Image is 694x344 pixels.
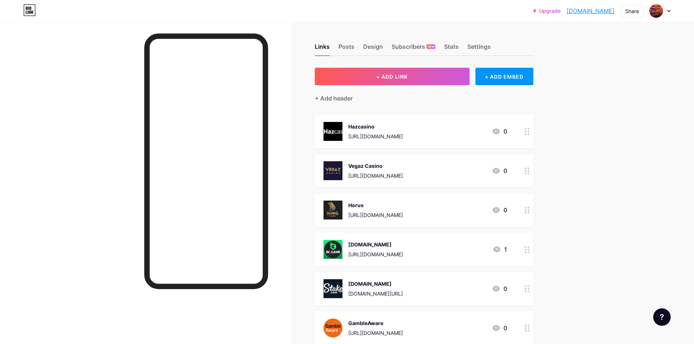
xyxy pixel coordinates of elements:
[428,44,435,49] span: NEW
[467,42,491,55] div: Settings
[348,162,403,170] div: Vegaz Casino
[392,42,435,55] div: Subscribers
[348,133,403,140] div: [URL][DOMAIN_NAME]
[348,280,403,288] div: [DOMAIN_NAME]
[324,319,342,337] img: GambleAware
[492,206,507,214] div: 0
[348,319,403,327] div: GambleAware
[376,74,408,80] span: + ADD LINK
[475,68,533,85] div: + ADD EMBED
[348,201,403,209] div: Horus
[324,122,342,141] img: Hazcasino
[625,7,639,15] div: Share
[348,290,403,297] div: [DOMAIN_NAME][URL]
[492,166,507,175] div: 0
[533,8,561,14] a: Upgrade
[348,211,403,219] div: [URL][DOMAIN_NAME]
[324,240,342,259] img: BC.GAME
[492,127,507,136] div: 0
[324,279,342,298] img: Stake.com
[363,42,383,55] div: Design
[493,245,507,254] div: 1
[444,42,459,55] div: Stats
[324,201,342,220] img: Horus
[315,94,353,103] div: + Add header
[649,4,663,18] img: casinobonus
[324,161,342,180] img: Vegaz Casino
[315,42,330,55] div: Links
[348,250,403,258] div: [URL][DOMAIN_NAME]
[338,42,354,55] div: Posts
[348,241,403,248] div: [DOMAIN_NAME]
[492,324,507,332] div: 0
[315,68,470,85] button: + ADD LINK
[566,7,615,15] a: [DOMAIN_NAME]
[492,284,507,293] div: 0
[348,329,403,337] div: [URL][DOMAIN_NAME]
[348,123,403,130] div: Hazcasino
[348,172,403,179] div: [URL][DOMAIN_NAME]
